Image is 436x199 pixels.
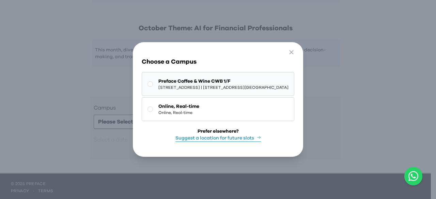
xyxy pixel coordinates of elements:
[175,135,261,142] button: Suggest a location for future slots
[158,110,199,115] span: Online, Real-time
[158,85,289,90] span: [STREET_ADDRESS] | [STREET_ADDRESS][GEOGRAPHIC_DATA]
[142,72,294,96] button: Preface Coffee & Wine CWB 1/F[STREET_ADDRESS] | [STREET_ADDRESS][GEOGRAPHIC_DATA]
[158,103,199,110] span: Online, Real-time
[142,97,294,121] button: Online, Real-timeOnline, Real-time
[158,78,289,85] span: Preface Coffee & Wine CWB 1/F
[142,57,294,67] h3: Choose a Campus
[198,128,239,135] div: Prefer elsewhere?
